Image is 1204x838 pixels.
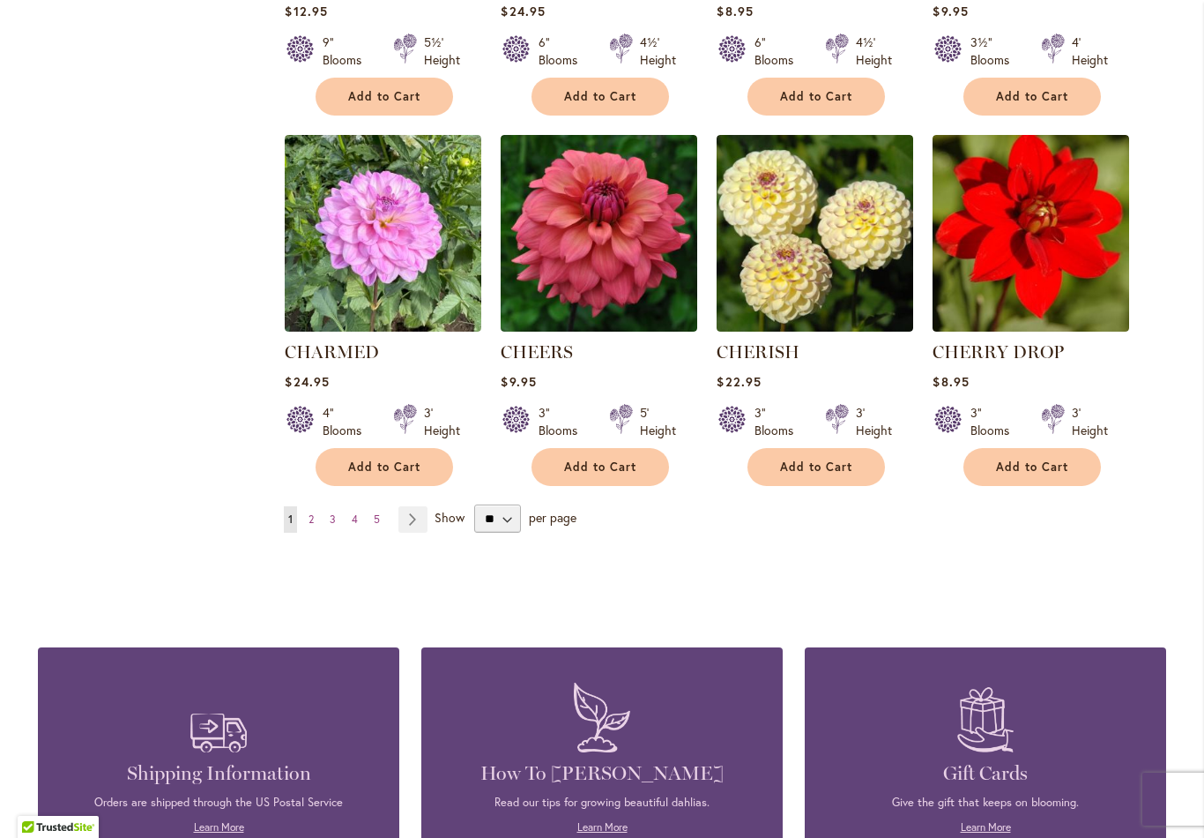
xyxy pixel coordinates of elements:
span: $12.95 [285,3,327,19]
div: 3" Blooms [539,404,588,439]
span: Add to Cart [348,460,420,475]
span: per page [529,509,576,526]
a: Learn More [194,820,244,834]
a: CHEERS [501,341,573,363]
img: CHERISH [717,135,913,332]
span: Add to Cart [564,460,636,475]
a: 3 [325,506,340,533]
h4: Shipping Information [64,761,373,786]
a: 5 [369,506,384,533]
a: 2 [304,506,318,533]
div: 4" Blooms [323,404,372,439]
a: Learn More [961,820,1011,834]
div: 4½' Height [856,34,892,69]
a: CHERISH [717,341,799,363]
div: 9" Blooms [323,34,372,69]
button: Add to Cart [963,448,1101,486]
p: Orders are shipped through the US Postal Service [64,795,373,811]
span: $8.95 [717,3,753,19]
img: CHEERS [501,135,697,332]
div: 3½" Blooms [970,34,1020,69]
span: $22.95 [717,373,761,390]
a: 4 [347,506,362,533]
a: CHERRY DROP [933,341,1064,363]
div: 3' Height [1072,404,1108,439]
div: 5' Height [640,404,676,439]
div: 3' Height [856,404,892,439]
button: Add to Cart [316,448,453,486]
span: Add to Cart [564,89,636,104]
button: Add to Cart [747,448,885,486]
h4: Gift Cards [831,761,1140,786]
button: Add to Cart [531,78,669,116]
span: Add to Cart [996,460,1068,475]
span: Add to Cart [996,89,1068,104]
span: 1 [288,513,293,526]
span: Add to Cart [780,460,852,475]
span: $24.95 [501,3,545,19]
span: $9.95 [933,3,968,19]
iframe: Launch Accessibility Center [13,775,63,825]
a: CHARMED [285,318,481,335]
button: Add to Cart [963,78,1101,116]
span: Add to Cart [348,89,420,104]
h4: How To [PERSON_NAME] [448,761,756,786]
span: 3 [330,513,336,526]
div: 6" Blooms [539,34,588,69]
span: 5 [374,513,380,526]
span: $9.95 [501,373,536,390]
a: CHERISH [717,318,913,335]
div: 4½' Height [640,34,676,69]
img: CHARMED [285,135,481,332]
span: 2 [308,513,314,526]
img: CHERRY DROP [933,135,1129,332]
div: 6" Blooms [754,34,804,69]
p: Read our tips for growing beautiful dahlias. [448,795,756,811]
span: Add to Cart [780,89,852,104]
span: Show [435,509,465,526]
div: 3' Height [424,404,460,439]
a: CHARMED [285,341,379,363]
button: Add to Cart [531,448,669,486]
p: Give the gift that keeps on blooming. [831,795,1140,811]
span: 4 [352,513,358,526]
button: Add to Cart [747,78,885,116]
span: $8.95 [933,373,969,390]
div: 3" Blooms [754,404,804,439]
button: Add to Cart [316,78,453,116]
a: CHERRY DROP [933,318,1129,335]
a: Learn More [577,820,628,834]
div: 5½' Height [424,34,460,69]
a: CHEERS [501,318,697,335]
div: 3" Blooms [970,404,1020,439]
span: $24.95 [285,373,329,390]
div: 4' Height [1072,34,1108,69]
